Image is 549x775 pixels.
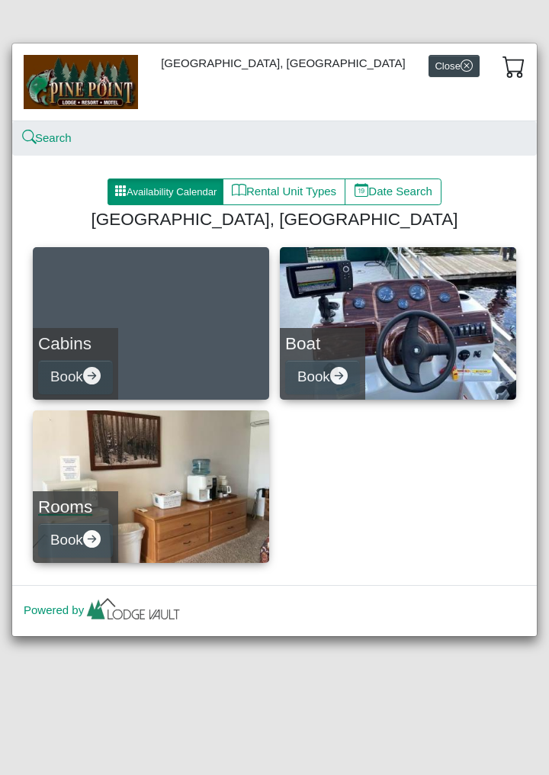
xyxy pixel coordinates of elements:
img: b144ff98-a7e1-49bd-98da-e9ae77355310.jpg [24,55,138,108]
h4: [GEOGRAPHIC_DATA], [GEOGRAPHIC_DATA] [39,209,510,230]
div: [GEOGRAPHIC_DATA], [GEOGRAPHIC_DATA] [12,43,537,121]
button: bookRental Unit Types [223,178,345,206]
svg: arrow right circle fill [330,367,348,384]
svg: grid3x3 gap fill [114,185,127,197]
svg: arrow right circle fill [83,530,101,548]
button: Bookarrow right circle fill [285,360,360,394]
button: grid3x3 gap fillAvailability Calendar [108,178,223,206]
a: searchSearch [24,131,72,144]
h4: Rooms [38,497,113,517]
a: Powered by [24,603,183,616]
h4: Boat [285,333,360,354]
svg: x circle [461,59,473,72]
svg: arrow right circle fill [83,367,101,384]
svg: cart [502,55,525,78]
button: Bookarrow right circle fill [38,523,113,558]
svg: search [24,132,35,143]
svg: calendar date [355,183,369,198]
img: lv-small.ca335149.png [84,594,183,628]
svg: book [232,183,246,198]
button: Closex circle [429,55,480,77]
button: calendar dateDate Search [345,178,441,206]
button: Bookarrow right circle fill [38,360,113,394]
h4: Cabins [38,333,113,354]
